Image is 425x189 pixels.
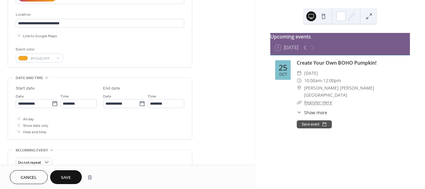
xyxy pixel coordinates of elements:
[279,64,287,71] div: 25
[16,85,35,92] div: Start date
[304,109,327,116] span: Show more
[323,77,341,84] span: 12:00pm
[304,77,322,84] span: 10:00am
[18,159,41,166] span: Do not repeat
[23,33,57,39] span: Link to Google Maps
[16,147,48,154] span: Recurring event
[16,75,43,81] span: Date and time
[10,170,48,184] button: Cancel
[304,84,405,99] span: [PERSON_NAME] [PERSON_NAME] [GEOGRAPHIC_DATA]
[61,175,71,181] span: Save
[304,70,318,77] span: [DATE]
[297,109,327,116] button: ​Show more
[23,129,46,135] span: Hide end time
[297,99,302,106] div: ​
[50,170,82,184] button: Save
[297,70,302,77] div: ​
[270,33,410,40] div: Upcoming events
[297,59,376,66] a: Create Your Own BOHO Pumpkin!
[16,11,183,18] div: Location
[30,55,53,62] span: #F5A623FF
[103,93,111,100] span: Date
[297,84,302,92] div: ​
[148,93,156,100] span: Time
[297,120,332,128] button: Save event
[297,77,302,84] div: ​
[16,46,62,53] div: Event color
[103,85,120,92] div: End date
[21,175,37,181] span: Cancel
[16,93,24,100] span: Date
[60,93,69,100] span: Time
[304,99,332,105] a: Register Here
[23,116,34,123] span: All day
[23,123,48,129] span: Show date only
[322,77,323,84] span: -
[279,73,287,77] div: Oct
[297,109,302,116] div: ​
